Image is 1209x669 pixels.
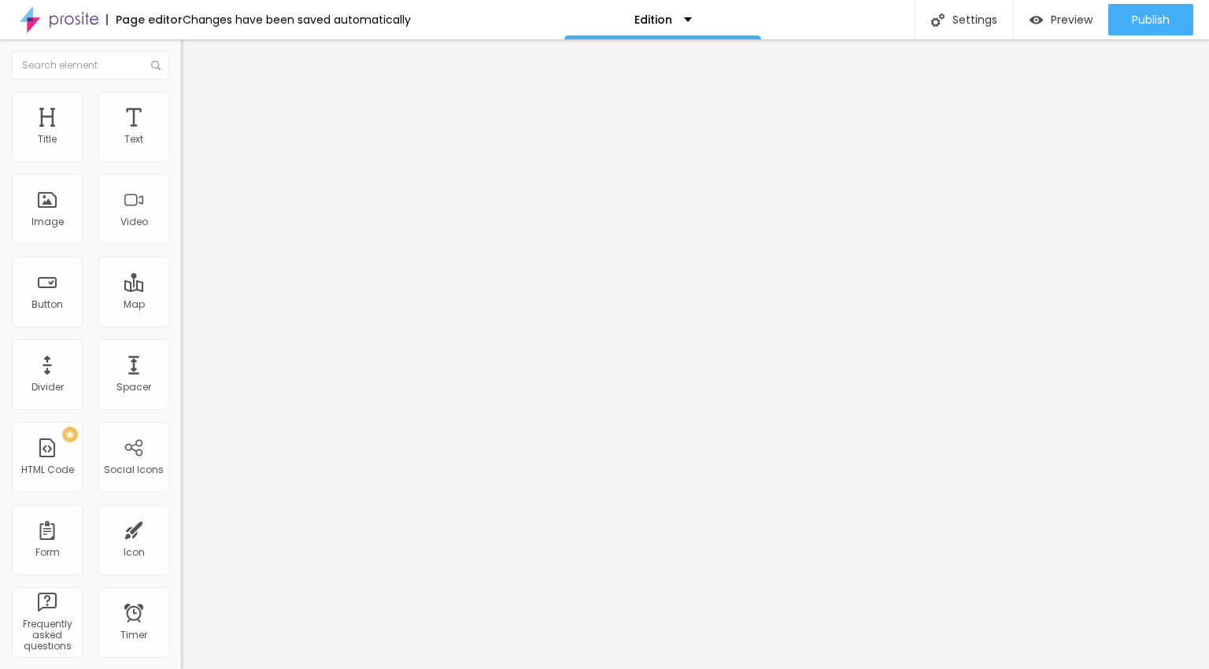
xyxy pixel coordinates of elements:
[16,619,78,652] div: Frequently asked questions
[12,51,169,79] input: Search element
[1051,13,1093,26] span: Preview
[31,216,64,227] div: Image
[116,382,151,393] div: Spacer
[31,382,64,393] div: Divider
[38,134,57,145] div: Title
[120,216,148,227] div: Video
[35,547,60,558] div: Form
[1030,13,1043,27] img: view-1.svg
[183,14,411,25] div: Changes have been saved automatically
[31,299,63,310] div: Button
[1014,4,1108,35] button: Preview
[931,13,945,27] img: Icone
[21,464,74,475] div: HTML Code
[634,14,672,25] p: Edition
[120,630,147,641] div: Timer
[104,464,164,475] div: Social Icons
[1132,13,1170,26] span: Publish
[124,299,145,310] div: Map
[151,61,161,70] img: Icone
[124,547,145,558] div: Icon
[1108,4,1193,35] button: Publish
[124,134,143,145] div: Text
[106,14,183,25] div: Page editor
